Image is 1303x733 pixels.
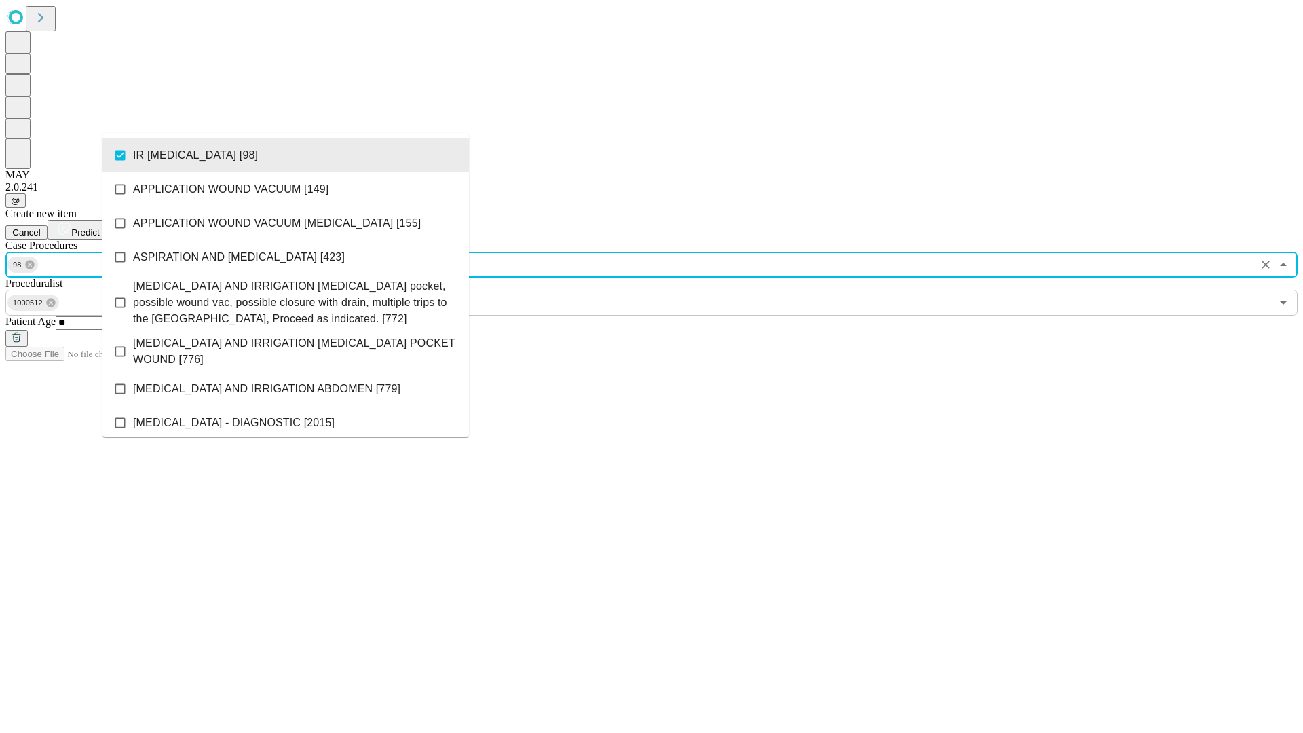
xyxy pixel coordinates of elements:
[71,227,99,238] span: Predict
[5,193,26,208] button: @
[5,240,77,251] span: Scheduled Procedure
[7,295,59,311] div: 1000512
[48,220,110,240] button: Predict
[5,278,62,289] span: Proceduralist
[11,195,20,206] span: @
[7,295,48,311] span: 1000512
[1274,255,1293,274] button: Close
[7,257,38,273] div: 98
[5,225,48,240] button: Cancel
[133,181,328,198] span: APPLICATION WOUND VACUUM [149]
[133,335,458,368] span: [MEDICAL_DATA] AND IRRIGATION [MEDICAL_DATA] POCKET WOUND [776]
[1274,293,1293,312] button: Open
[5,208,77,219] span: Create new item
[133,249,345,265] span: ASPIRATION AND [MEDICAL_DATA] [423]
[133,215,421,231] span: APPLICATION WOUND VACUUM [MEDICAL_DATA] [155]
[5,181,1298,193] div: 2.0.241
[1256,255,1275,274] button: Clear
[5,169,1298,181] div: MAY
[133,147,258,164] span: IR [MEDICAL_DATA] [98]
[133,381,400,397] span: [MEDICAL_DATA] AND IRRIGATION ABDOMEN [779]
[133,415,335,431] span: [MEDICAL_DATA] - DIAGNOSTIC [2015]
[7,257,27,273] span: 98
[12,227,41,238] span: Cancel
[5,316,56,327] span: Patient Age
[133,278,458,327] span: [MEDICAL_DATA] AND IRRIGATION [MEDICAL_DATA] pocket, possible wound vac, possible closure with dr...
